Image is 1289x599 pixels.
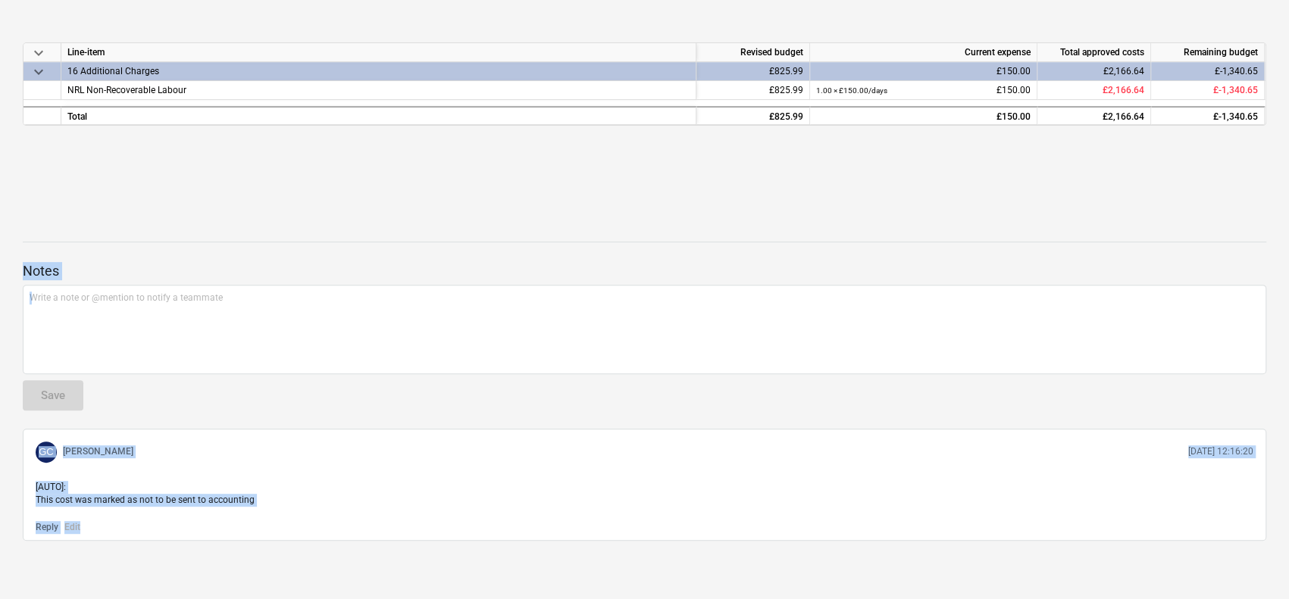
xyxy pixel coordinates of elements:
[816,62,1031,81] div: £150.00
[23,262,1266,280] p: Notes
[1213,526,1289,599] iframe: Chat Widget
[64,521,80,534] button: Edit
[30,63,48,81] span: keyboard_arrow_down
[1037,62,1151,81] div: £2,166.64
[816,86,887,95] small: 1.00 × £150.00 / days
[696,106,810,125] div: £825.99
[1037,106,1151,125] div: £2,166.64
[1213,85,1258,95] span: £-1,340.65
[39,446,54,457] span: GC
[61,43,696,62] div: Line-item
[1151,106,1265,125] div: £-1,340.65
[696,81,810,100] div: £825.99
[36,482,255,505] span: [AUTO]: This cost was marked as not to be sent to accounting
[36,521,58,534] button: Reply
[696,43,810,62] div: Revised budget
[67,85,186,95] span: NRL Non-Recoverable Labour
[1037,43,1151,62] div: Total approved costs
[1188,445,1253,458] p: [DATE] 12:16:20
[67,62,690,80] div: 16 Additional Charges
[1151,62,1265,81] div: £-1,340.65
[696,62,810,81] div: £825.99
[810,43,1037,62] div: Current expense
[63,445,133,458] p: [PERSON_NAME]
[1151,43,1265,62] div: Remaining budget
[61,106,696,125] div: Total
[816,81,1031,100] div: £150.00
[30,44,48,62] span: keyboard_arrow_down
[1103,85,1144,95] span: £2,166.64
[36,441,57,463] div: Grant Collins
[816,108,1031,126] div: £150.00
